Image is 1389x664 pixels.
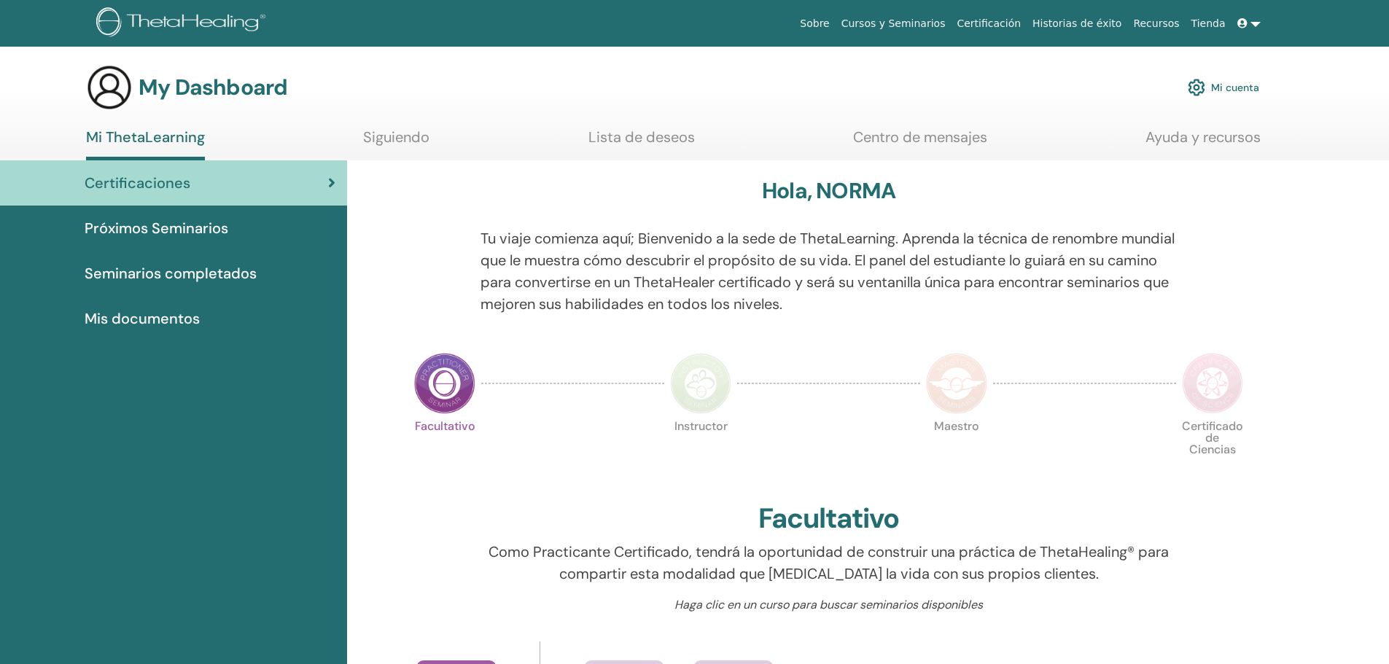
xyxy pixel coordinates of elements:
[1182,421,1243,482] p: Certificado de Ciencias
[926,421,987,482] p: Maestro
[670,353,731,414] img: Instructor
[836,10,952,37] a: Cursos y Seminarios
[363,128,429,157] a: Siguiendo
[85,217,228,239] span: Próximos Seminarios
[96,7,271,40] img: logo.png
[414,353,475,414] img: Practitioner
[762,178,895,204] h3: Hola, NORMA
[480,227,1177,315] p: Tu viaje comienza aquí; Bienvenido a la sede de ThetaLearning. Aprenda la técnica de renombre mun...
[588,128,695,157] a: Lista de deseos
[85,308,200,329] span: Mis documentos
[85,172,190,194] span: Certificaciones
[1186,10,1232,37] a: Tienda
[480,596,1177,614] p: Haga clic en un curso para buscar seminarios disponibles
[480,541,1177,585] p: Como Practicante Certificado, tendrá la oportunidad de construir una práctica de ThetaHealing® pa...
[85,262,257,284] span: Seminarios completados
[86,128,205,160] a: Mi ThetaLearning
[758,502,899,536] h2: Facultativo
[1182,353,1243,414] img: Certificate of Science
[139,74,287,101] h3: My Dashboard
[853,128,987,157] a: Centro de mensajes
[794,10,835,37] a: Sobre
[926,353,987,414] img: Master
[86,64,133,111] img: generic-user-icon.jpg
[1188,71,1259,103] a: Mi cuenta
[1188,75,1205,100] img: cog.svg
[1145,128,1261,157] a: Ayuda y recursos
[670,421,731,482] p: Instructor
[414,421,475,482] p: Facultativo
[1027,10,1127,37] a: Historias de éxito
[951,10,1027,37] a: Certificación
[1127,10,1185,37] a: Recursos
